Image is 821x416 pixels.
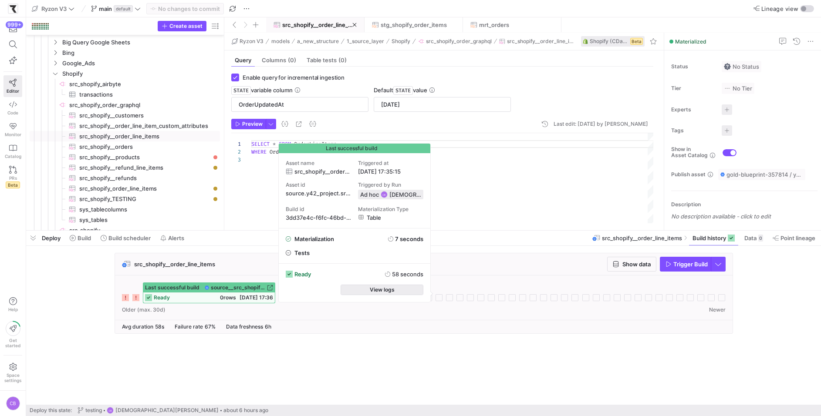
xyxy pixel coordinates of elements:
[79,205,210,215] span: sys_tablecolumns​​​​​​​​​
[79,142,210,152] span: src_shopify__orders​​​​​​​​​
[134,261,215,268] span: src_shopify__order_line_items
[155,323,164,330] span: 58s
[294,141,337,148] span: OrderLineItems
[286,182,351,188] span: Asset id
[416,36,494,47] button: src_shopify_order_graphql
[671,171,706,178] span: Publish asset
[107,407,114,414] div: CB
[3,293,22,316] button: Help
[671,107,715,113] span: Experts
[30,204,220,215] a: sys_tablecolumns​​​​​​​​​
[358,190,423,199] button: Ad hocCB[DEMOGRAPHIC_DATA][PERSON_NAME]
[294,271,311,278] span: ready
[30,194,220,204] div: Press SPACE to select this row.
[689,231,739,245] button: Build history
[30,100,220,110] a: src_shopify_order_graphql​​​​​​​​
[205,323,216,330] span: 67%
[156,231,188,245] button: Alerts
[122,323,153,330] span: Avg duration
[168,235,184,242] span: Alerts
[99,5,112,12] span: main
[30,162,220,173] div: Press SPACE to select this row.
[341,285,423,295] button: View logs
[226,323,263,330] span: Data freshness
[724,85,731,92] img: No tier
[671,64,715,70] span: Status
[62,48,219,58] span: Bing
[365,17,463,32] button: stg_shopify_order_items
[79,163,210,173] span: src_shopify__refund_line_items​​​​​​​​​
[158,21,206,31] button: Create asset
[30,152,220,162] a: src_shopify__products​​​​​​​​​
[693,235,726,242] span: Build history
[231,87,293,94] span: variable column
[294,235,385,242] span: Materialization
[30,3,77,14] button: Ryzon V3
[3,141,22,162] a: Catalog
[3,119,22,141] a: Monitor
[62,58,219,68] span: Google_Ads
[307,57,347,63] span: Table tests
[554,121,648,127] div: Last edit: [DATE] by [PERSON_NAME]
[30,37,220,47] div: Press SPACE to select this row.
[286,206,351,212] span: Build id
[744,235,757,242] span: Data
[671,85,715,91] span: Tier
[30,225,220,235] div: Press SPACE to select this row.
[30,141,220,152] div: Press SPACE to select this row.
[607,257,656,272] button: Show data
[79,121,210,131] span: src_shopify__order_line_item_custom_attributes​​​​​​​​​
[3,394,22,413] button: CB
[30,162,220,173] a: src_shopify__refund_line_items​​​​​​​​​
[286,214,351,221] span: 3dd37e4c-f6fc-46bd-83a3-bee101f375d8
[79,111,210,121] span: src_shopify__customers​​​​​​​​​
[6,21,23,28] div: 999+
[79,131,210,141] span: src_shopify__order_line_items​​​​​​​​​
[358,182,423,188] span: Triggered by Run
[780,235,815,242] span: Point lineage
[205,285,273,291] a: source__src_shopify_order_graphql__src_shopify__order_line_items
[294,249,423,256] span: Tests
[30,194,220,204] a: src_shopify_TESTING​​​​​​​​​
[154,295,170,301] span: ready
[262,57,296,63] span: Columns
[5,338,20,348] span: Get started
[294,168,351,175] span: src_shopify__order_line_items
[269,36,292,47] button: models
[223,407,268,413] span: about 6 hours ago
[724,63,731,70] img: No status
[479,21,509,28] span: mrt_orders
[266,17,364,32] button: src_shopify__order_line_items
[30,131,220,141] a: src_shopify__order_line_items​​​​​​​​​
[78,235,91,242] span: Build
[122,307,166,313] span: Older (max. 30d)
[69,225,219,235] span: src_shopify​​​​​​​​
[30,173,220,183] a: src_shopify__refunds​​​​​​​​​
[722,61,761,72] button: No statusNo Status
[30,215,220,225] a: sys_tables​​​​​​​​​
[235,57,251,63] span: Query
[30,407,72,413] span: Deploy this state:
[286,160,351,166] span: Asset name
[4,372,21,383] span: Space settings
[231,156,241,164] div: 3
[251,141,270,148] span: SELECT
[30,58,220,68] div: Press SPACE to select this row.
[360,191,379,198] span: Ad hoc
[660,257,711,272] button: Trigger Build
[5,132,21,137] span: Monitor
[30,79,220,89] a: src_shopify_airbyte​​​​​​​​
[30,110,220,121] a: src_shopify__customers​​​​​​​​​
[389,191,421,198] span: [DEMOGRAPHIC_DATA][PERSON_NAME]
[671,213,818,220] p: No description available - click to edit
[231,148,241,156] div: 2
[497,36,576,47] button: src_shopify__order_line_items
[243,74,345,81] span: Enable query for incremental ingestion
[724,63,759,70] span: No Status
[79,152,210,162] span: src_shopify__products​​​​​​​​​
[69,100,219,110] span: src_shopify_order_graphql​​​​​​​​
[389,36,412,47] button: Shopify
[381,191,388,198] div: CB
[62,69,219,79] span: Shopify
[30,204,220,215] div: Press SPACE to select this row.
